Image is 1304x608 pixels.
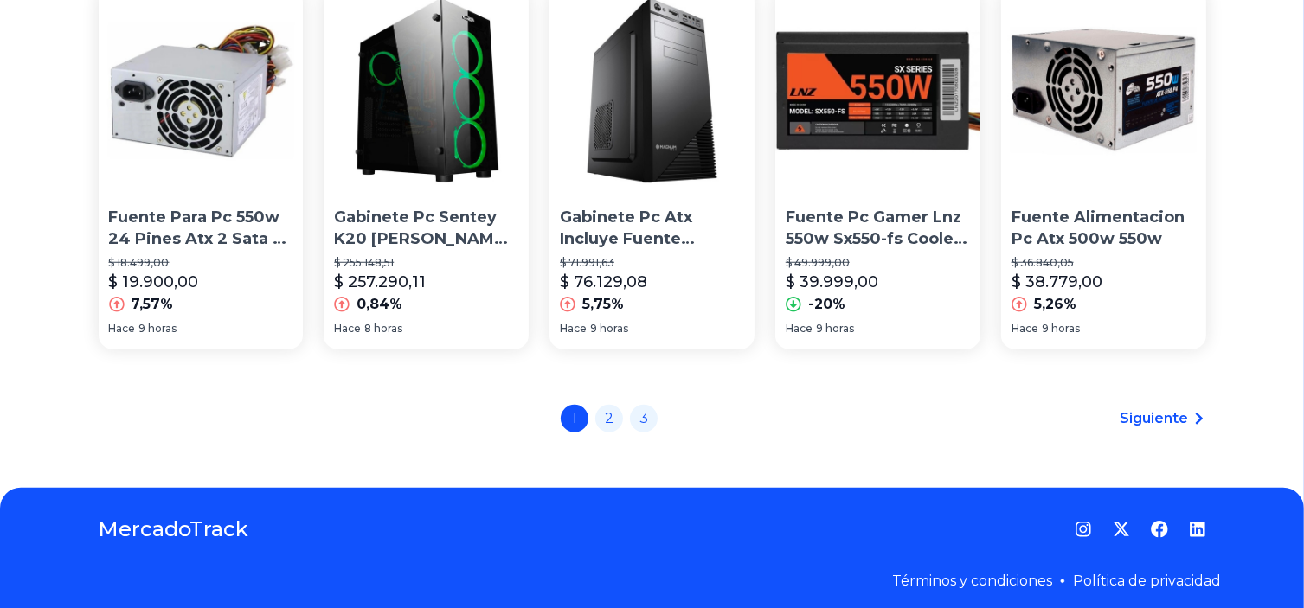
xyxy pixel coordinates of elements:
[334,256,518,270] p: $ 255.148,51
[334,322,361,336] span: Hace
[1075,521,1092,538] a: Instagram
[816,322,854,336] span: 9 horas
[109,270,199,294] p: $ 19.900,00
[1012,256,1196,270] p: $ 36.840,05
[109,322,136,336] span: Hace
[1121,408,1206,429] a: Siguiente
[560,322,587,336] span: Hace
[1012,322,1038,336] span: Hace
[560,207,744,250] p: Gabinete Pc Atx Incluye Fuente Teclado Mouse Y Parlantes
[590,322,628,336] span: 9 horas
[560,256,744,270] p: $ 71.991,63
[560,270,647,294] p: $ 76.129,08
[132,294,174,315] p: 7,57%
[109,256,293,270] p: $ 18.499,00
[364,322,402,336] span: 8 horas
[357,294,402,315] p: 0,84%
[334,270,426,294] p: $ 257.290,11
[1113,521,1130,538] a: Twitter
[109,207,293,250] p: Fuente Para Pc 550w 24 Pines Atx 2 Sata 2 Molex
[1189,521,1206,538] a: LinkedIn
[1012,207,1196,250] p: Fuente Alimentacion Pc Atx 500w 550w
[1121,408,1189,429] span: Siguiente
[786,207,970,250] p: Fuente Pc Gamer Lnz 550w Sx550-fs Cooler 40a + Gtia 1 Año !
[786,270,878,294] p: $ 39.999,00
[99,515,249,543] a: MercadoTrack
[892,573,1052,589] a: Términos y condiciones
[1151,521,1168,538] a: Facebook
[1012,270,1102,294] p: $ 38.779,00
[1073,573,1221,589] a: Política de privacidad
[630,405,658,432] a: 3
[334,207,518,250] p: Gabinete Pc Sentey K20 [PERSON_NAME] Templado Rgb Sin Fuente
[1034,294,1076,315] p: 5,26%
[808,294,845,315] p: -20%
[786,322,813,336] span: Hace
[1042,322,1080,336] span: 9 horas
[582,294,624,315] p: 5,75%
[139,322,177,336] span: 9 horas
[786,256,970,270] p: $ 49.999,00
[595,405,623,432] a: 2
